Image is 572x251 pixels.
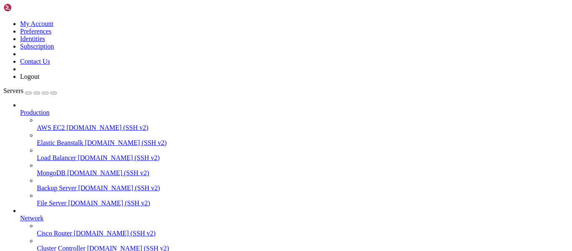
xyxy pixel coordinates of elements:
a: MongoDB [DOMAIN_NAME] (SSH v2) [37,169,569,177]
a: My Account [20,20,54,27]
a: AWS EC2 [DOMAIN_NAME] (SSH v2) [37,124,569,132]
li: MongoDB [DOMAIN_NAME] (SSH v2) [37,162,569,177]
span: Servers [3,87,23,94]
span: [DOMAIN_NAME] (SSH v2) [67,169,149,176]
span: Cisco Router [37,230,72,237]
a: Backup Server [DOMAIN_NAME] (SSH v2) [37,184,569,192]
a: Logout [20,73,39,80]
span: [DOMAIN_NAME] (SSH v2) [67,124,149,131]
a: Subscription [20,43,54,50]
a: Contact Us [20,58,50,65]
span: File Server [37,199,67,207]
span: AWS EC2 [37,124,65,131]
a: Network [20,215,569,222]
li: File Server [DOMAIN_NAME] (SSH v2) [37,192,569,207]
img: Shellngn [3,3,52,12]
span: [DOMAIN_NAME] (SSH v2) [78,154,160,161]
a: Elastic Beanstalk [DOMAIN_NAME] (SSH v2) [37,139,569,147]
span: [DOMAIN_NAME] (SSH v2) [74,230,156,237]
span: [DOMAIN_NAME] (SSH v2) [68,199,150,207]
span: Production [20,109,49,116]
a: Production [20,109,569,116]
li: AWS EC2 [DOMAIN_NAME] (SSH v2) [37,116,569,132]
li: Elastic Beanstalk [DOMAIN_NAME] (SSH v2) [37,132,569,147]
span: [DOMAIN_NAME] (SSH v2) [78,184,160,191]
span: Network [20,215,44,222]
span: Load Balancer [37,154,76,161]
a: Preferences [20,28,52,35]
a: File Server [DOMAIN_NAME] (SSH v2) [37,199,569,207]
span: [DOMAIN_NAME] (SSH v2) [85,139,167,146]
span: Elastic Beanstalk [37,139,83,146]
a: Cisco Router [DOMAIN_NAME] (SSH v2) [37,230,569,237]
span: Backup Server [37,184,77,191]
li: Backup Server [DOMAIN_NAME] (SSH v2) [37,177,569,192]
span: MongoDB [37,169,65,176]
a: Load Balancer [DOMAIN_NAME] (SSH v2) [37,154,569,162]
li: Load Balancer [DOMAIN_NAME] (SSH v2) [37,147,569,162]
li: Cisco Router [DOMAIN_NAME] (SSH v2) [37,222,569,237]
a: Identities [20,35,45,42]
li: Production [20,101,569,207]
a: Servers [3,87,57,94]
